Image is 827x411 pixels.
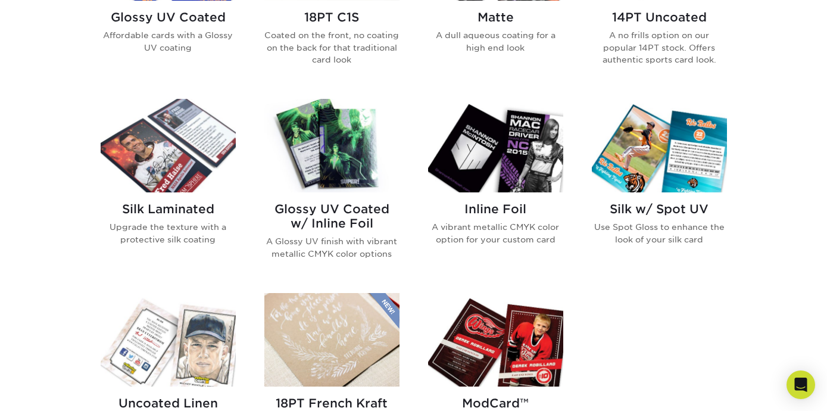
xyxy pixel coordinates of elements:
[264,10,400,24] h2: 18PT C1S
[428,99,563,192] img: Inline Foil Trading Cards
[592,99,727,279] a: Silk w/ Spot UV Trading Cards Silk w/ Spot UV Use Spot Gloss to enhance the look of your silk card
[264,99,400,279] a: Glossy UV Coated w/ Inline Foil Trading Cards Glossy UV Coated w/ Inline Foil A Glossy UV finish ...
[264,29,400,66] p: Coated on the front, no coating on the back for that traditional card look
[101,99,236,192] img: Silk Laminated Trading Cards
[592,221,727,245] p: Use Spot Gloss to enhance the look of your silk card
[592,29,727,66] p: A no frills option on our popular 14PT stock. Offers authentic sports card look.
[101,221,236,245] p: Upgrade the texture with a protective silk coating
[264,396,400,410] h2: 18PT French Kraft
[428,221,563,245] p: A vibrant metallic CMYK color option for your custom card
[101,202,236,216] h2: Silk Laminated
[592,202,727,216] h2: Silk w/ Spot UV
[428,99,563,279] a: Inline Foil Trading Cards Inline Foil A vibrant metallic CMYK color option for your custom card
[101,293,236,387] img: Uncoated Linen Trading Cards
[101,99,236,279] a: Silk Laminated Trading Cards Silk Laminated Upgrade the texture with a protective silk coating
[428,10,563,24] h2: Matte
[428,396,563,410] h2: ModCard™
[101,10,236,24] h2: Glossy UV Coated
[428,202,563,216] h2: Inline Foil
[264,293,400,387] img: 18PT French Kraft Trading Cards
[592,99,727,192] img: Silk w/ Spot UV Trading Cards
[787,370,815,399] div: Open Intercom Messenger
[370,293,400,329] img: New Product
[592,10,727,24] h2: 14PT Uncoated
[264,202,400,231] h2: Glossy UV Coated w/ Inline Foil
[428,29,563,54] p: A dull aqueous coating for a high end look
[101,29,236,54] p: Affordable cards with a Glossy UV coating
[264,235,400,260] p: A Glossy UV finish with vibrant metallic CMYK color options
[101,396,236,410] h2: Uncoated Linen
[428,293,563,387] img: ModCard™ Trading Cards
[264,99,400,192] img: Glossy UV Coated w/ Inline Foil Trading Cards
